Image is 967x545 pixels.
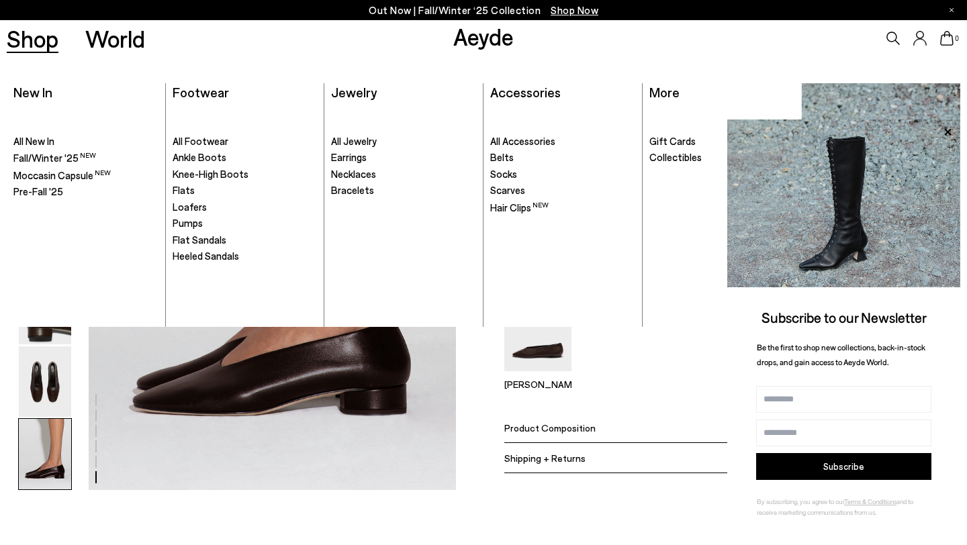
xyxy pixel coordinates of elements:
[649,151,702,163] span: Collectibles
[762,309,927,326] span: Subscribe to our Newsletter
[331,168,376,180] span: Necklaces
[19,346,71,417] img: Delia Low-Heeled Ballet Pumps - Image 5
[649,84,680,100] a: More
[173,168,248,180] span: Knee-High Boots
[490,151,514,163] span: Belts
[173,168,318,181] a: Knee-High Boots
[173,201,207,213] span: Loafers
[173,135,318,148] a: All Footwear
[173,151,226,163] span: Ankle Boots
[727,119,960,287] img: 2a6287a1333c9a56320fd6e7b3c4a9a9.jpg
[844,497,896,505] a: Terms & Conditions
[13,135,158,148] a: All New In
[649,151,795,164] a: Collectibles
[13,84,52,100] a: New In
[490,168,635,181] a: Socks
[173,234,226,246] span: Flat Sandals
[369,2,598,19] p: Out Now | Fall/Winter ‘25 Collection
[173,217,318,230] a: Pumps
[490,201,635,215] a: Hair Clips
[13,135,54,147] span: All New In
[13,185,158,199] a: Pre-Fall '25
[490,184,525,196] span: Scarves
[173,84,229,100] a: Footwear
[940,31,954,46] a: 0
[13,168,158,183] a: Moccasin Capsule
[490,84,561,100] a: Accessories
[954,35,960,42] span: 0
[7,27,58,50] a: Shop
[504,422,596,434] span: Product Composition
[331,184,476,197] a: Bracelets
[331,168,476,181] a: Necklaces
[490,168,517,180] span: Socks
[19,419,71,489] img: Delia Low-Heeled Ballet Pumps - Image 6
[331,184,374,196] span: Bracelets
[490,201,549,213] span: Hair Clips
[173,184,318,197] a: Flats
[802,83,960,320] a: Fall/Winter '25 Out Now
[13,151,158,165] a: Fall/Winter '25
[173,217,203,229] span: Pumps
[173,234,318,247] a: Flat Sandals
[504,362,571,391] a: Kirsten Ballet Flats [PERSON_NAME]
[331,84,377,100] a: Jewelry
[490,135,555,147] span: All Accessories
[13,169,111,181] span: Moccasin Capsule
[173,250,318,263] a: Heeled Sandals
[453,22,514,50] a: Aeyde
[173,184,195,196] span: Flats
[649,135,795,148] a: Gift Cards
[331,151,476,164] a: Earrings
[504,379,571,391] p: [PERSON_NAME]
[504,282,571,371] img: Kirsten Ballet Flats
[13,185,63,197] span: Pre-Fall '25
[756,453,931,480] button: Subscribe
[85,27,145,50] a: World
[173,201,318,214] a: Loafers
[551,4,598,16] span: Navigate to /collections/new-in
[802,83,960,320] img: Group_1295_900x.jpg
[649,135,696,147] span: Gift Cards
[13,152,96,164] span: Fall/Winter '25
[757,497,844,505] span: By subscribing, you agree to our
[490,135,635,148] a: All Accessories
[173,250,239,262] span: Heeled Sandals
[490,151,635,164] a: Belts
[331,135,476,148] a: All Jewelry
[331,151,367,163] span: Earrings
[757,342,925,367] span: Be the first to shop new collections, back-in-stock drops, and gain access to Aeyde World.
[173,135,228,147] span: All Footwear
[173,151,318,164] a: Ankle Boots
[504,452,586,464] span: Shipping + Returns
[490,184,635,197] a: Scarves
[331,135,377,147] span: All Jewelry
